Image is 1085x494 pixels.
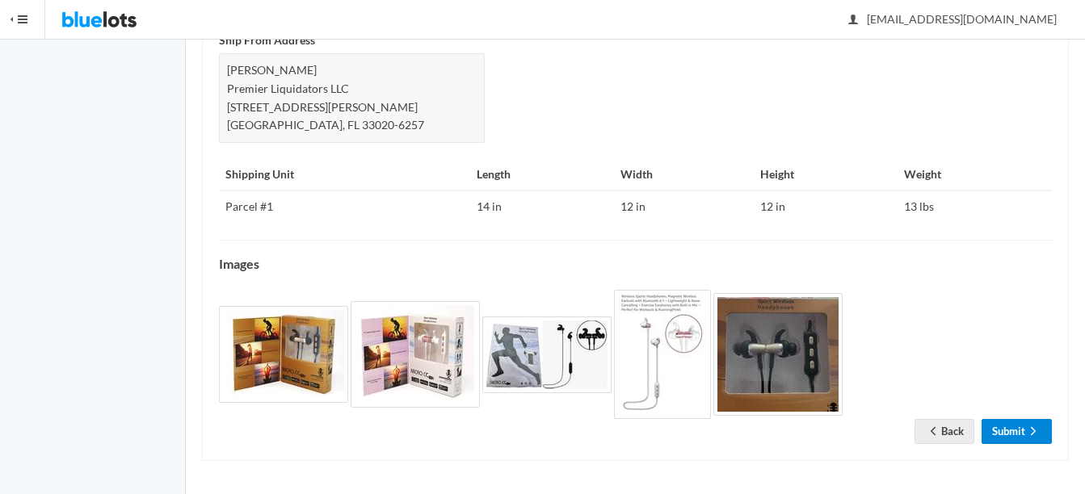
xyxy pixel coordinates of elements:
th: Length [470,159,615,191]
img: 8ab324e6-d2f2-478b-bb68-f2a665d6d113-1757007166.jpg [713,293,843,416]
td: Parcel #1 [219,190,470,223]
th: Weight [898,159,1052,191]
a: Submitarrow forward [982,419,1052,444]
td: 12 in [754,190,898,223]
img: a0daaf17-c623-45b6-b313-548a21baa2f4-1757007165.jpg [614,290,711,419]
h4: Images [219,257,1052,271]
label: Ship From Address [219,31,315,50]
span: [EMAIL_ADDRESS][DOMAIN_NAME] [849,12,1057,26]
td: 14 in [470,190,615,223]
td: 13 lbs [898,190,1052,223]
ion-icon: arrow back [925,425,941,440]
th: Width [614,159,753,191]
th: Shipping Unit [219,159,470,191]
img: 26101318-053b-4d79-89f0-6572d5dac57d-1757007165.jpg [482,316,612,393]
a: arrow backBack [915,419,974,444]
img: 897f7cb2-9636-4cf3-bcd2-9a9d34a916b9-1757007165.jpg [351,301,480,408]
ion-icon: arrow forward [1025,425,1041,440]
ion-icon: person [845,13,861,28]
img: 13ffb99f-5f43-461e-a4c9-09547e019327-1757007164.jpg [219,306,348,403]
td: 12 in [614,190,753,223]
div: [PERSON_NAME] Premier Liquidators LLC [STREET_ADDRESS][PERSON_NAME] [GEOGRAPHIC_DATA], FL 33020-6257 [219,53,485,142]
th: Height [754,159,898,191]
